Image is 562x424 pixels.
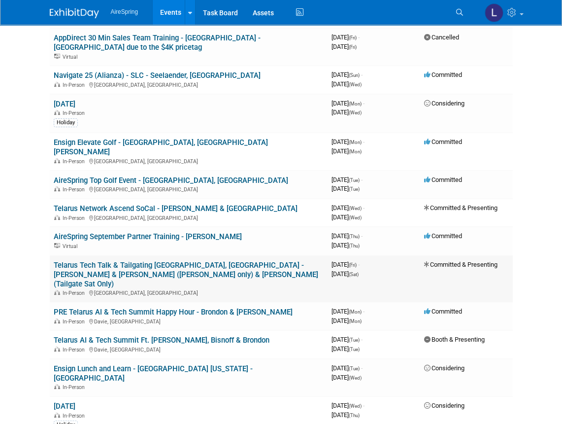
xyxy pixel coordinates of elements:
[349,234,360,239] span: (Thu)
[349,309,362,315] span: (Mon)
[331,232,363,240] span: [DATE]
[349,272,359,277] span: (Sat)
[349,375,362,381] span: (Wed)
[349,35,357,40] span: (Fri)
[54,288,324,296] div: [GEOGRAPHIC_DATA], [GEOGRAPHIC_DATA]
[54,318,60,323] img: In-Person Event
[54,317,324,325] div: Davie, [GEOGRAPHIC_DATA]
[331,80,362,88] span: [DATE]
[331,402,364,409] span: [DATE]
[331,261,360,268] span: [DATE]
[349,318,362,324] span: (Mon)
[424,204,497,212] span: Committed & Presenting
[54,185,324,193] div: [GEOGRAPHIC_DATA], [GEOGRAPHIC_DATA]
[54,176,288,185] a: AireSpring Top Golf Event - [GEOGRAPHIC_DATA], [GEOGRAPHIC_DATA]
[54,261,318,288] a: Telarus Tech Talk & Tailgating [GEOGRAPHIC_DATA], [GEOGRAPHIC_DATA] - [PERSON_NAME] & [PERSON_NAM...
[54,336,269,345] a: Telarus AI & Tech Summit Ft. [PERSON_NAME], Bisnoff & Brondon
[331,213,362,221] span: [DATE]
[54,34,261,52] a: AppDirect 30 Min Sales Team Training - [GEOGRAPHIC_DATA] - [GEOGRAPHIC_DATA] due to the $4K pricetag
[349,149,362,154] span: (Mon)
[424,261,497,268] span: Committed & Presenting
[54,308,293,317] a: PRE Telarus AI & Tech Summit Happy Hour - Brondon & [PERSON_NAME]
[331,108,362,116] span: [DATE]
[349,206,362,211] span: (Wed)
[424,402,464,409] span: Considering
[331,100,364,107] span: [DATE]
[331,34,360,41] span: [DATE]
[424,232,462,240] span: Committed
[54,118,78,127] div: Holiday
[349,44,357,50] span: (Fri)
[349,177,360,183] span: (Tue)
[349,366,360,371] span: (Tue)
[363,138,364,145] span: -
[424,308,462,315] span: Committed
[361,176,363,183] span: -
[63,54,80,60] span: Virtual
[54,290,60,295] img: In-Person Event
[361,232,363,240] span: -
[54,110,60,115] img: In-Person Event
[349,262,357,268] span: (Fri)
[63,158,88,165] span: In-Person
[363,308,364,315] span: -
[54,80,324,88] div: [GEOGRAPHIC_DATA], [GEOGRAPHIC_DATA]
[349,215,362,220] span: (Wed)
[331,176,363,183] span: [DATE]
[349,347,360,352] span: (Tue)
[54,54,60,59] img: Virtual Event
[63,82,88,88] span: In-Person
[54,232,242,241] a: AireSpring September Partner Training - [PERSON_NAME]
[424,71,462,78] span: Committed
[63,215,88,221] span: In-Person
[331,138,364,145] span: [DATE]
[54,215,60,220] img: In-Person Event
[111,8,138,15] span: AireSpring
[54,413,60,418] img: In-Person Event
[331,411,360,419] span: [DATE]
[349,337,360,343] span: (Tue)
[63,243,80,249] span: Virtual
[54,384,60,389] img: In-Person Event
[424,100,464,107] span: Considering
[54,213,324,221] div: [GEOGRAPHIC_DATA], [GEOGRAPHIC_DATA]
[424,176,462,183] span: Committed
[331,317,362,324] span: [DATE]
[349,403,362,409] span: (Wed)
[63,413,88,419] span: In-Person
[54,347,60,352] img: In-Person Event
[363,100,364,107] span: -
[424,34,459,41] span: Cancelled
[331,43,357,50] span: [DATE]
[54,71,261,80] a: Navigate 25 (Alianza) - SLC - Seelaender, [GEOGRAPHIC_DATA]
[349,186,360,192] span: (Tue)
[331,308,364,315] span: [DATE]
[54,82,60,87] img: In-Person Event
[331,204,364,212] span: [DATE]
[63,110,88,116] span: In-Person
[349,72,360,78] span: (Sun)
[349,413,360,418] span: (Thu)
[54,100,75,108] a: [DATE]
[358,261,360,268] span: -
[331,345,360,353] span: [DATE]
[349,110,362,115] span: (Wed)
[54,243,60,248] img: Virtual Event
[331,185,360,192] span: [DATE]
[54,345,324,353] div: Davie, [GEOGRAPHIC_DATA]
[363,204,364,212] span: -
[349,82,362,87] span: (Wed)
[63,318,88,325] span: In-Person
[54,364,253,383] a: Ensign Lunch and Learn - [GEOGRAPHIC_DATA] [US_STATE] - [GEOGRAPHIC_DATA]
[54,402,75,411] a: [DATE]
[54,138,268,156] a: Ensign Elevate Golf - [GEOGRAPHIC_DATA], [GEOGRAPHIC_DATA] [PERSON_NAME]
[485,3,503,22] img: Lisa Chow
[358,34,360,41] span: -
[349,140,362,145] span: (Mon)
[54,186,60,191] img: In-Person Event
[63,186,88,193] span: In-Person
[361,336,363,343] span: -
[54,157,324,165] div: [GEOGRAPHIC_DATA], [GEOGRAPHIC_DATA]
[331,270,359,278] span: [DATE]
[363,402,364,409] span: -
